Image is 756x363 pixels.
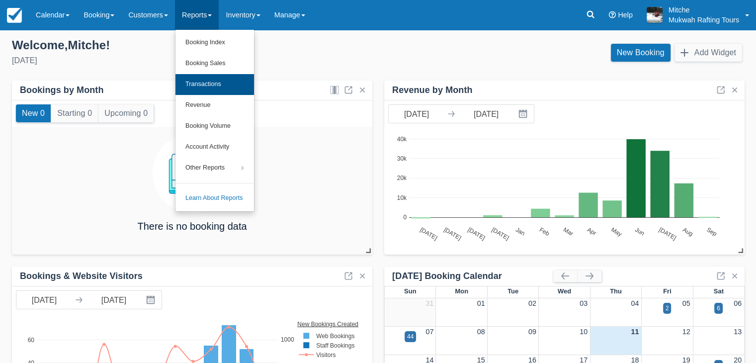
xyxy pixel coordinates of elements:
[392,271,553,282] div: [DATE] Booking Calendar
[528,299,536,307] a: 02
[647,7,663,23] img: A1
[137,221,247,232] h4: There is no booking data
[458,105,514,123] input: End Date
[618,11,633,19] span: Help
[86,291,142,309] input: End Date
[631,328,639,336] a: 11
[175,116,254,137] a: Booking Volume
[392,85,472,96] div: Revenue by Month
[12,38,370,53] div: Welcome , Mitche !
[714,287,724,295] span: Sat
[175,137,254,158] a: Account Activity
[20,85,104,96] div: Bookings by Month
[666,304,669,313] div: 2
[631,299,639,307] a: 04
[477,299,485,307] a: 01
[674,44,742,62] button: Add Widget
[611,44,671,62] a: New Booking
[425,299,433,307] a: 31
[734,328,742,336] a: 13
[12,55,370,67] div: [DATE]
[175,32,254,53] a: Booking Index
[580,328,588,336] a: 10
[153,133,232,213] img: booking.png
[682,299,690,307] a: 05
[580,299,588,307] a: 03
[669,5,739,15] p: Mitche
[404,287,416,295] span: Sun
[717,304,720,313] div: 6
[175,95,254,116] a: Revenue
[477,328,485,336] a: 08
[20,271,143,282] div: Bookings & Website Visitors
[175,188,254,209] a: Learn About Reports
[98,104,154,122] button: Upcoming 0
[558,287,571,295] span: Wed
[51,104,98,122] button: Starting 0
[609,11,616,18] i: Help
[407,332,414,341] div: 44
[16,291,72,309] input: Start Date
[610,287,622,295] span: Thu
[425,328,433,336] a: 07
[528,328,536,336] a: 09
[514,105,534,123] button: Interact with the calendar and add the check-in date for your trip.
[142,291,162,309] button: Interact with the calendar and add the check-in date for your trip.
[297,320,358,327] text: New Bookings Created
[669,15,739,25] p: Mukwah Rafting Tours
[663,287,672,295] span: Fri
[455,287,468,295] span: Mon
[682,328,690,336] a: 12
[175,53,254,74] a: Booking Sales
[389,105,444,123] input: Start Date
[734,299,742,307] a: 06
[175,74,254,95] a: Transactions
[7,8,22,23] img: checkfront-main-nav-mini-logo.png
[175,30,254,212] ul: Reports
[16,104,51,122] button: New 0
[507,287,518,295] span: Tue
[175,158,254,179] a: Other Reports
